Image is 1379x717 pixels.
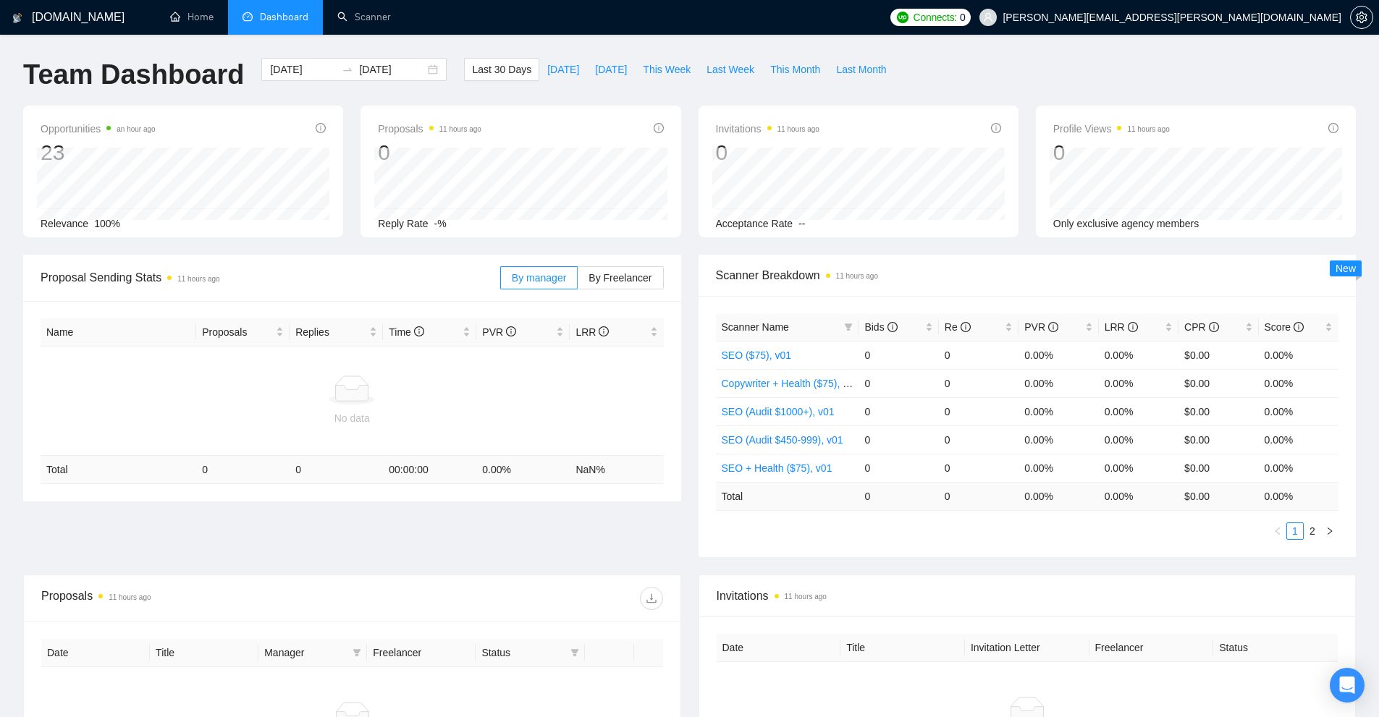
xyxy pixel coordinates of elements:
a: SEO + Health ($75), v01 [722,462,832,474]
span: filter [350,642,364,663]
td: 0.00% [1259,341,1338,369]
time: 11 hours ago [777,125,819,133]
span: info-circle [599,326,609,336]
li: Previous Page [1269,522,1286,540]
span: Invitations [716,120,819,137]
span: PVR [1024,321,1058,333]
th: Freelancer [1089,634,1214,662]
span: This Week [643,61,691,77]
span: Proposal Sending Stats [41,268,500,287]
button: This Month [762,58,828,81]
span: Time [389,326,423,338]
li: 1 [1286,522,1304,540]
th: Proposals [196,318,290,347]
td: 0 [196,456,290,484]
span: Last Month [836,61,886,77]
td: 0.00% [1099,341,1178,369]
span: dashboard [243,12,253,22]
span: Last Week [707,61,754,77]
a: setting [1350,12,1373,23]
button: This Week [635,58,699,81]
th: Title [840,634,965,662]
td: 0.00 % [1019,482,1098,510]
span: PVR [482,326,516,338]
td: 0 [290,456,383,484]
span: Manager [264,645,347,661]
div: 0 [1053,139,1170,166]
div: Open Intercom Messenger [1330,668,1365,703]
span: Acceptance Rate [716,218,793,229]
td: 0 [859,341,938,369]
td: 0.00 % [476,456,570,484]
div: No data [46,410,658,426]
td: 0 [859,369,938,397]
span: setting [1351,12,1372,23]
button: [DATE] [539,58,587,81]
td: 0.00% [1099,454,1178,482]
span: LRR [1105,321,1138,333]
th: Freelancer [367,639,476,667]
span: info-circle [1294,322,1304,332]
button: Last Week [699,58,762,81]
span: download [641,593,662,604]
span: info-circle [991,123,1001,133]
a: SEO ($75), v01 [722,349,792,361]
span: 0 [960,9,966,25]
td: $0.00 [1178,425,1258,454]
span: info-circle [414,326,424,336]
th: Status [1213,634,1338,662]
span: Scanner Name [722,321,789,333]
td: 0 [939,482,1019,510]
span: Bids [864,321,897,333]
span: Score [1265,321,1304,333]
span: left [1273,527,1282,535]
img: upwork-logo.png [897,12,908,23]
td: $0.00 [1178,454,1258,482]
td: 0.00% [1019,397,1098,425]
td: 0.00% [1019,341,1098,369]
div: Proposals [41,587,352,610]
li: 2 [1304,522,1321,540]
span: filter [568,642,582,663]
td: $0.00 [1178,341,1258,369]
td: Total [41,456,196,484]
div: 23 [41,139,156,166]
span: Proposals [378,120,481,137]
time: 11 hours ago [836,272,878,280]
span: Reply Rate [378,218,428,229]
span: to [342,64,353,75]
span: filter [353,648,361,657]
span: Replies [295,324,366,340]
span: This Month [770,61,820,77]
span: info-circle [1209,322,1219,332]
img: logo [12,7,22,30]
li: Next Page [1321,522,1338,540]
span: Connects: [914,9,957,25]
td: 0.00 % [1259,482,1338,510]
span: By Freelancer [589,272,651,284]
span: info-circle [887,322,898,332]
button: download [640,587,663,610]
span: swap-right [342,64,353,75]
span: [DATE] [547,61,579,77]
span: Invitations [717,587,1338,605]
time: 11 hours ago [785,593,827,601]
time: 11 hours ago [439,125,481,133]
span: Profile Views [1053,120,1170,137]
h1: Team Dashboard [23,58,244,92]
span: filter [841,316,856,338]
td: 0 [859,397,938,425]
th: Manager [258,639,367,667]
span: Scanner Breakdown [716,266,1339,284]
span: By manager [512,272,566,284]
td: $0.00 [1178,397,1258,425]
button: Last 30 Days [464,58,539,81]
div: 0 [716,139,819,166]
time: 11 hours ago [177,275,219,283]
span: Opportunities [41,120,156,137]
button: [DATE] [587,58,635,81]
td: 0.00% [1099,397,1178,425]
td: 0.00% [1099,425,1178,454]
span: -% [434,218,447,229]
input: End date [359,61,425,77]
